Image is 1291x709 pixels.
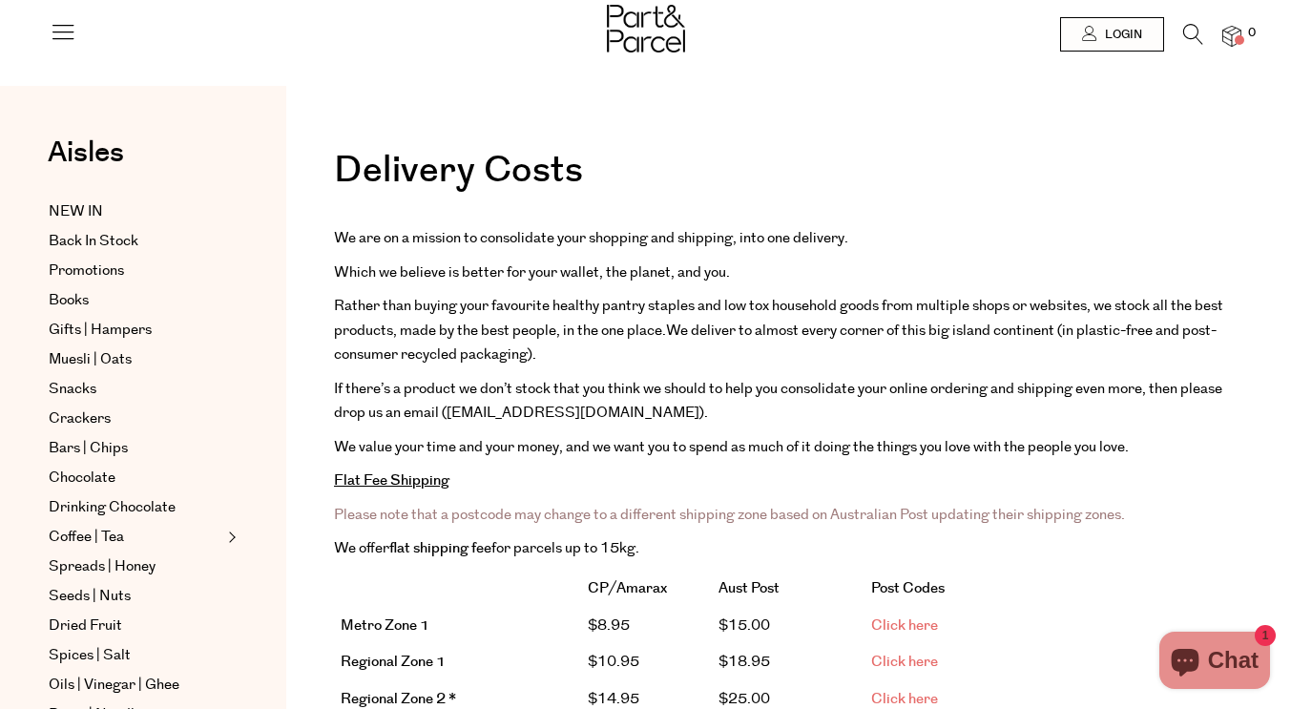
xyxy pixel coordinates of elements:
[49,319,222,342] a: Gifts | Hampers
[49,496,222,519] a: Drinking Chocolate
[49,407,222,430] a: Crackers
[1060,17,1164,52] a: Login
[49,200,103,223] span: NEW IN
[49,437,128,460] span: Bars | Chips
[334,505,1125,525] span: Please note that a postcode may change to a different shipping zone based on Australian Post upda...
[718,578,780,598] strong: Aust Post
[712,644,865,681] td: $18.95
[334,153,1243,208] h1: Delivery Costs
[49,230,222,253] a: Back In Stock
[49,555,156,578] span: Spreads | Honey
[49,348,222,371] a: Muesli | Oats
[49,526,124,549] span: Coffee | Tea
[334,437,1129,457] span: We value your time and your money, and we want you to spend as much of it doing the things you lo...
[49,615,122,637] span: Dried Fruit
[49,585,222,608] a: Seeds | Nuts
[389,538,491,558] strong: flat shipping fee
[341,652,446,672] b: Regional Zone 1
[334,538,639,558] span: We offer for parcels up to 15kg.
[334,294,1243,367] p: We deliver to almost every corner of this big island continent (in plastic-free and post-consumer...
[334,262,730,282] span: Which we believe is better for your wallet, the planet, and you.
[334,379,1222,424] span: If there’s a product we don’t stock that you think we should to help you consolidate your online ...
[49,319,152,342] span: Gifts | Hampers
[871,689,938,709] a: Click here
[49,467,222,490] a: Chocolate
[582,644,712,681] td: $10.95
[49,407,111,430] span: Crackers
[1243,25,1260,42] span: 0
[49,467,115,490] span: Chocolate
[334,228,848,248] span: We are on a mission to consolidate your shopping and shipping, into one delivery.
[223,526,237,549] button: Expand/Collapse Coffee | Tea
[871,652,938,672] a: Click here
[49,289,222,312] a: Books
[871,578,945,598] strong: Post Codes
[49,526,222,549] a: Coffee | Tea
[49,260,124,282] span: Promotions
[871,615,938,636] a: Click here
[49,348,132,371] span: Muesli | Oats
[607,5,685,52] img: Part&Parcel
[49,644,222,667] a: Spices | Salt
[49,496,176,519] span: Drinking Chocolate
[341,689,456,709] b: Regional Zone 2 *
[48,132,124,174] span: Aisles
[1154,632,1276,694] inbox-online-store-chat: Shopify online store chat
[712,607,865,644] td: $15.00
[49,674,222,697] a: Oils | Vinegar | Ghee
[341,615,429,636] strong: Metro Zone 1
[588,578,667,598] strong: CP/Amarax
[49,260,222,282] a: Promotions
[49,200,222,223] a: NEW IN
[49,555,222,578] a: Spreads | Honey
[48,138,124,186] a: Aisles
[1222,26,1241,46] a: 0
[49,378,96,401] span: Snacks
[49,289,89,312] span: Books
[49,615,222,637] a: Dried Fruit
[1100,27,1142,43] span: Login
[49,674,179,697] span: Oils | Vinegar | Ghee
[334,296,1223,341] span: Rather than buying your favourite healthy pantry staples and low tox household goods from multipl...
[334,470,449,490] strong: Flat Fee Shipping
[49,585,131,608] span: Seeds | Nuts
[49,378,222,401] a: Snacks
[49,644,131,667] span: Spices | Salt
[49,230,138,253] span: Back In Stock
[582,607,712,644] td: $8.95
[49,437,222,460] a: Bars | Chips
